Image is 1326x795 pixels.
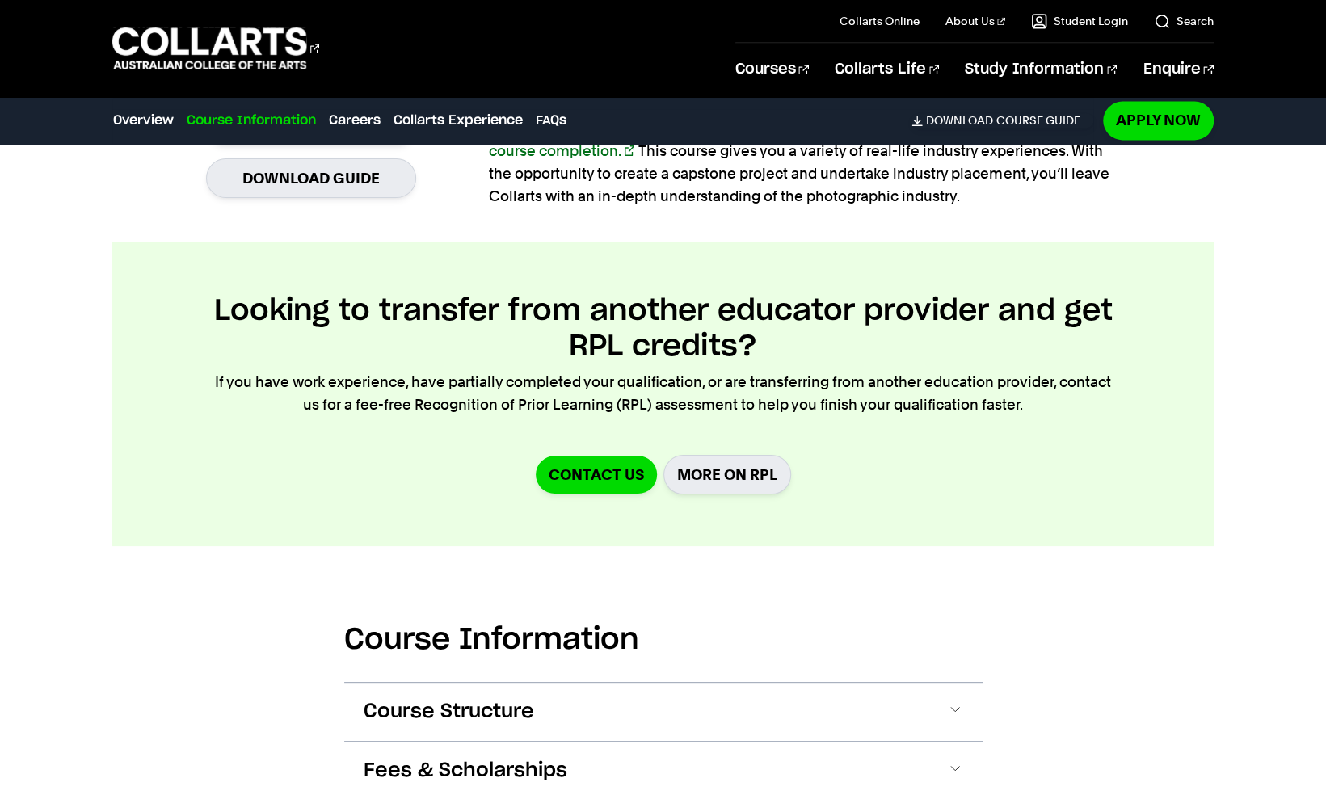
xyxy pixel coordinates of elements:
a: Courses [735,43,809,96]
a: Student Login [1031,13,1128,29]
a: More on RPL [663,455,791,494]
a: Study Information [965,43,1117,96]
a: 82% of our graduates land jobs shortly after course completion. [489,120,1099,159]
a: DownloadCourse Guide [911,113,1093,128]
a: Contact us [536,456,657,494]
a: Collarts Life [835,43,939,96]
p: If you have work experience, have partially completed your qualification, or are transferring fro... [206,371,1120,416]
a: FAQs [535,111,566,130]
a: About Us [945,13,1005,29]
a: Course Information [186,111,315,130]
a: Overview [112,111,173,130]
h2: Course Information [344,622,983,658]
a: Collarts Experience [393,111,522,130]
p: This course gives you a variety of real-life industry experiences. With the opportunity to create... [489,117,1120,208]
a: Collarts Online [840,13,920,29]
a: Careers [328,111,380,130]
span: Fees & Scholarships [364,758,567,784]
span: Course Structure [364,699,534,725]
div: Go to homepage [112,25,319,71]
button: Course Structure [344,683,983,741]
h2: Looking to transfer from another educator provider and get RPL credits? [206,293,1120,364]
span: Download [926,113,993,128]
strong: And we'll make sure you graduate job ready: [489,120,1099,159]
a: Enquire [1143,43,1213,96]
a: Download Guide [206,158,416,198]
a: Apply Now [1103,101,1214,139]
a: Search [1154,13,1214,29]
